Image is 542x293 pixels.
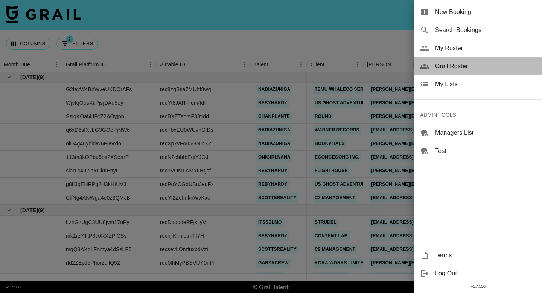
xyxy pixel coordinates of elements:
span: Grail Roster [435,62,536,71]
span: Test [435,146,536,156]
div: Test [414,142,542,160]
div: New Booking [414,3,542,21]
span: My Lists [435,80,536,89]
span: Log Out [435,269,536,278]
div: My Lists [414,75,542,93]
span: Search Bookings [435,26,536,35]
span: New Booking [435,8,536,17]
span: Terms [435,251,536,260]
div: Grail Roster [414,57,542,75]
div: v 1.7.100 [414,282,542,290]
span: My Roster [435,44,536,53]
div: Log Out [414,264,542,282]
div: ADMIN TOOLS [414,106,542,124]
div: Terms [414,246,542,264]
div: Managers List [414,124,542,142]
div: My Roster [414,39,542,57]
div: Search Bookings [414,21,542,39]
span: Managers List [435,128,536,137]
